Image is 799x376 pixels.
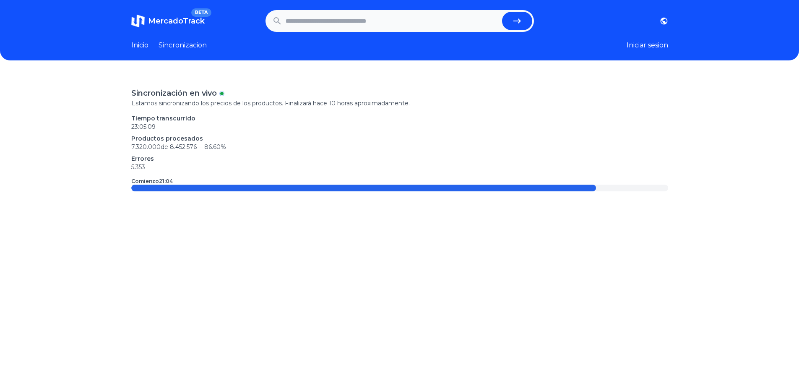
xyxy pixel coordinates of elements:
p: 7.320.000 de 8.452.576 — [131,143,668,151]
p: Sincronización en vivo [131,87,217,99]
a: Inicio [131,40,148,50]
span: 86.60 % [204,143,226,151]
span: BETA [191,8,211,17]
a: Sincronizacion [159,40,207,50]
button: Iniciar sesion [627,40,668,50]
p: Tiempo transcurrido [131,114,668,123]
img: MercadoTrack [131,14,145,28]
span: MercadoTrack [148,16,205,26]
p: Errores [131,154,668,163]
p: Productos procesados [131,134,668,143]
p: 5.353 [131,163,668,171]
p: Comienzo [131,178,173,185]
a: MercadoTrackBETA [131,14,205,28]
p: Estamos sincronizando los precios de los productos. Finalizará hace 10 horas aproximadamente. [131,99,668,107]
time: 23:05:09 [131,123,156,131]
time: 21:04 [159,178,173,184]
